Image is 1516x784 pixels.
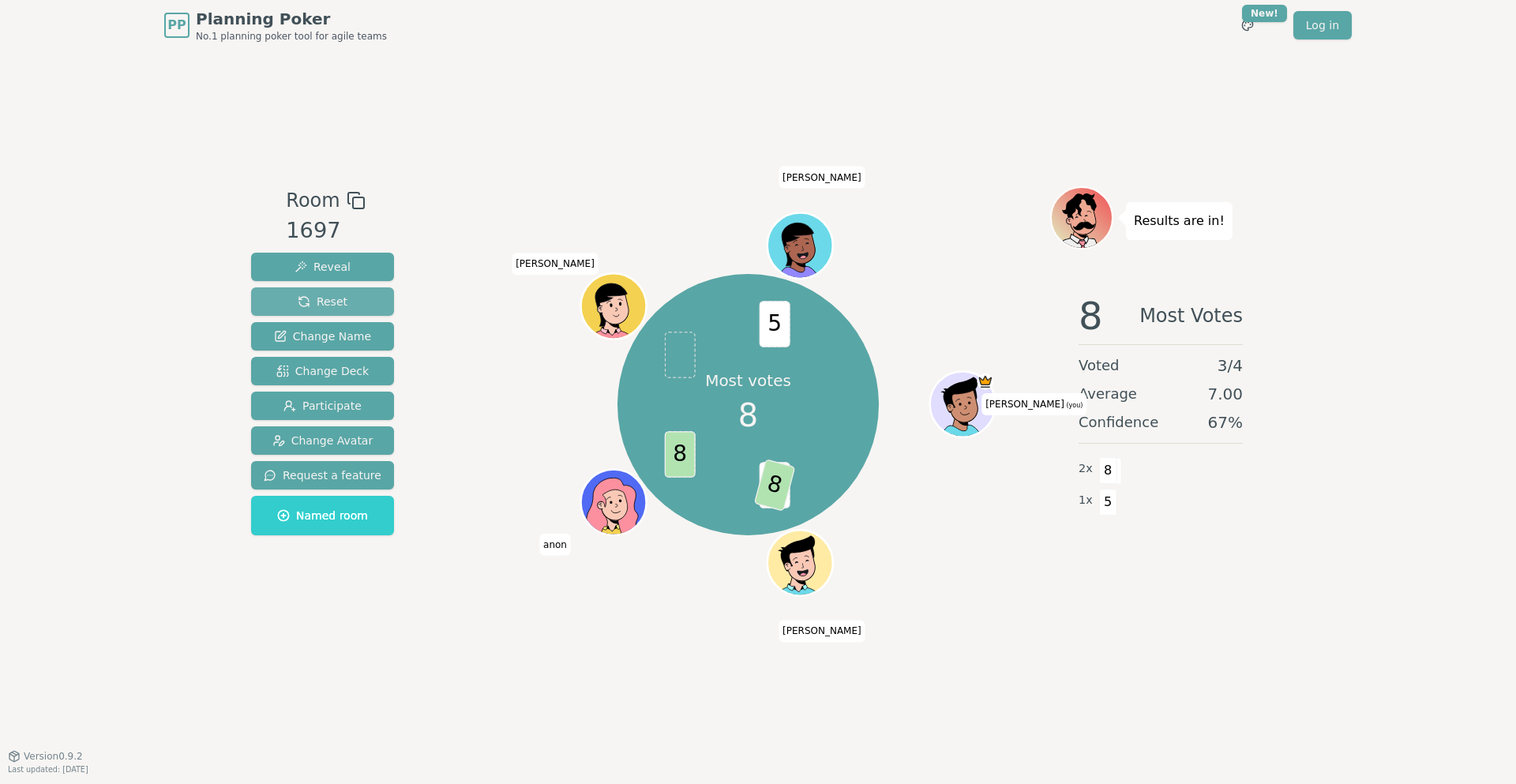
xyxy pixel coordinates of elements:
span: 2 x [1079,460,1093,478]
a: Log in [1293,11,1352,39]
span: (you) [1064,402,1083,409]
span: Change Name [274,328,371,344]
span: 8 [1099,457,1117,484]
button: Request a feature [251,461,394,490]
button: Named room [251,496,394,535]
span: Reset [298,294,347,309]
span: 5 [759,301,790,347]
span: 3 / 4 [1218,354,1243,377]
span: 5 [1099,489,1117,516]
button: Reset [251,287,394,316]
span: Most Votes [1139,297,1243,335]
button: Reveal [251,253,394,281]
span: Named room [277,508,368,523]
a: PPPlanning PokerNo.1 planning poker tool for agile teams [164,8,387,43]
span: Click to change your name [779,621,865,643]
div: 1697 [286,215,365,247]
span: 8 [1079,297,1103,335]
span: Click to change your name [981,393,1086,415]
span: 8 [664,431,695,478]
span: Click to change your name [539,534,571,556]
p: Most votes [705,369,791,392]
button: Click to change your avatar [932,373,993,435]
span: 8 [753,459,795,512]
button: New! [1233,11,1262,39]
button: Change Deck [251,357,394,385]
span: 8 [738,392,758,439]
span: Reveal [295,259,351,275]
span: 7.00 [1207,383,1243,405]
span: Change Avatar [272,433,373,448]
span: Confidence [1079,411,1158,433]
p: Results are in! [1134,210,1225,232]
span: Participate [283,398,362,414]
span: Last updated: [DATE] [8,765,88,774]
button: Participate [251,392,394,420]
span: Average [1079,383,1137,405]
span: No.1 planning poker tool for agile teams [196,30,387,43]
span: Room [286,186,340,215]
button: Change Avatar [251,426,394,455]
span: Click to change your name [512,253,599,276]
span: Request a feature [264,467,381,483]
span: Voted [1079,354,1120,377]
div: New! [1242,5,1287,22]
span: Tomas is the host [977,373,993,390]
span: PP [167,16,186,35]
span: Version 0.9.2 [24,750,83,763]
span: 67 % [1208,411,1243,433]
button: Change Name [251,322,394,351]
button: Version0.9.2 [8,750,83,763]
span: 1 x [1079,492,1093,509]
span: Change Deck [276,363,369,379]
span: Planning Poker [196,8,387,30]
span: Click to change your name [779,167,865,189]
